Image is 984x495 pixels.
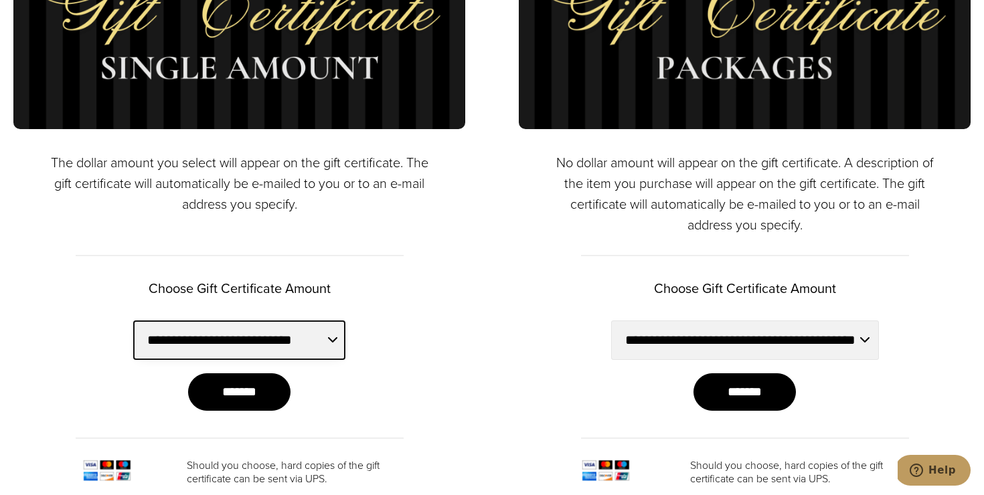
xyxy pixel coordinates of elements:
[13,153,465,235] p: The dollar amount you select will appear on the gift certificate. The gift certificate will autom...
[82,459,133,482] img: Credit Cards Accepted Test
[898,455,971,488] iframe: Opens a widget where you can chat to one of our agents
[690,459,909,486] span: Should you choose, hard copies of the gift certificate can be sent via UPS.
[82,276,397,300] span: Choose Gift Certificate Amount
[519,153,971,235] p: No dollar amount will appear on the gift certificate. A description of the item you purchase will...
[581,459,631,482] img: Credit Cards Accepted Test
[187,459,396,486] span: Should you choose, hard copies of the gift certificate can be sent via UPS.
[581,276,909,300] span: Choose Gift Certificate Amount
